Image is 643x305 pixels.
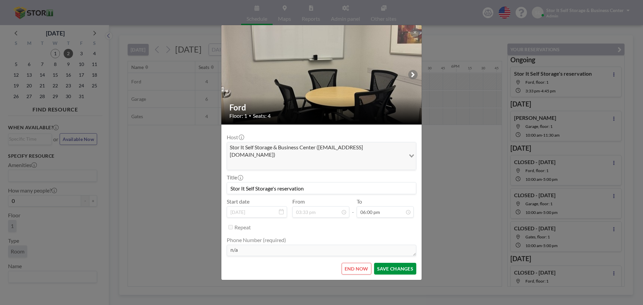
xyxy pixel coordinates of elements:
[227,182,416,194] input: (No title)
[227,134,243,141] label: Host
[292,198,305,205] label: From
[357,198,362,205] label: To
[227,142,416,170] div: Search for option
[227,237,286,243] label: Phone Number (required)
[234,224,251,231] label: Repeat
[374,263,416,275] button: SAVE CHANGES
[229,112,247,119] span: Floor: 1
[229,102,414,112] h2: Ford
[249,113,251,118] span: •
[342,263,371,275] button: END NOW
[352,201,354,215] span: -
[227,174,242,181] label: Title
[227,198,249,205] label: Start date
[228,144,404,159] span: Stor It Self Storage & Business Center ([EMAIL_ADDRESS][DOMAIN_NAME])
[253,112,271,119] span: Seats: 4
[228,160,405,168] input: Search for option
